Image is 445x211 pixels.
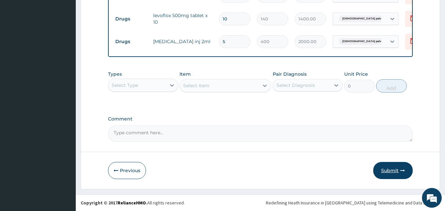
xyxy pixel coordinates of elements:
[266,199,440,206] div: Redefining Heath Insurance in [GEOGRAPHIC_DATA] using Telemedicine and Data Science!
[108,3,124,19] div: Minimize live chat window
[112,82,138,89] div: Select Type
[344,71,368,77] label: Unit Price
[339,15,412,22] span: [DEMOGRAPHIC_DATA] pelvic inflammatory dis...
[180,71,191,77] label: Item
[150,9,216,29] td: levoflox 500mg tablet x 10
[108,116,413,122] label: Comment
[81,200,147,206] strong: Copyright © 2017 .
[373,162,413,179] button: Submit
[108,162,146,179] button: Previous
[12,33,27,49] img: d_794563401_company_1708531726252_794563401
[108,71,122,77] label: Types
[3,141,125,164] textarea: Type your message and hit 'Enter'
[276,82,315,89] div: Select Diagnosis
[112,13,150,25] td: Drugs
[339,38,412,45] span: [DEMOGRAPHIC_DATA] pelvic inflammatory dis...
[38,64,91,130] span: We're online!
[150,35,216,48] td: [MEDICAL_DATA] inj 2ml
[34,37,111,45] div: Chat with us now
[273,71,307,77] label: Pair Diagnosis
[118,200,146,206] a: RelianceHMO
[76,194,445,211] footer: All rights reserved.
[376,79,407,92] button: Add
[112,36,150,48] td: Drugs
